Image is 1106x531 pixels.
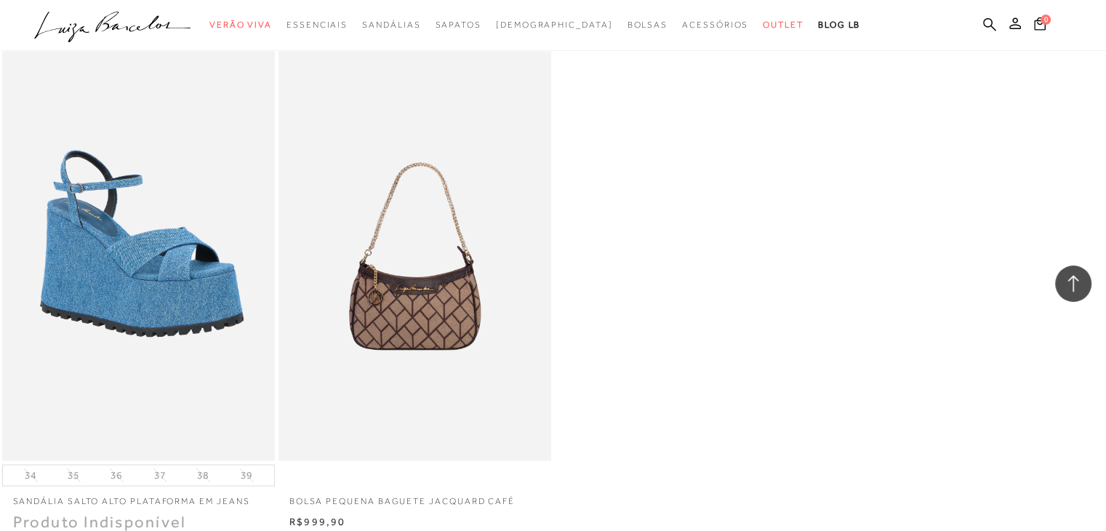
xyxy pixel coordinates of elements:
a: categoryNavScreenReaderText [362,12,420,39]
span: Acessórios [682,20,748,30]
button: 38 [193,468,213,482]
a: BOLSA PEQUENA BAGUETE JACQUARD CAFÉ [278,486,551,507]
span: 0 [1041,15,1051,25]
span: [DEMOGRAPHIC_DATA] [496,20,613,30]
span: Bolsas [627,20,668,30]
button: 0 [1030,16,1050,36]
span: Sandálias [362,20,420,30]
a: categoryNavScreenReaderText [435,12,481,39]
img: SANDÁLIA SALTO ALTO PLATAFORMA EM JEANS [4,53,273,458]
a: SANDÁLIA SALTO ALTO PLATAFORMA EM JEANS [2,486,275,507]
span: Produto Indisponível [13,512,187,530]
span: Sapatos [435,20,481,30]
img: BOLSA PEQUENA BAGUETE JACQUARD CAFÉ [280,53,550,458]
button: 34 [20,468,41,482]
a: noSubCategoriesText [496,12,613,39]
a: categoryNavScreenReaderText [763,12,804,39]
span: Verão Viva [209,20,272,30]
span: Outlet [763,20,804,30]
a: BLOG LB [818,12,860,39]
span: R$999,90 [289,515,346,527]
span: Essenciais [286,20,348,30]
button: 39 [236,468,257,482]
button: 37 [150,468,170,482]
a: categoryNavScreenReaderText [627,12,668,39]
span: BLOG LB [818,20,860,30]
a: categoryNavScreenReaderText [286,12,348,39]
button: 35 [63,468,84,482]
a: categoryNavScreenReaderText [209,12,272,39]
a: categoryNavScreenReaderText [682,12,748,39]
button: 36 [106,468,127,482]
